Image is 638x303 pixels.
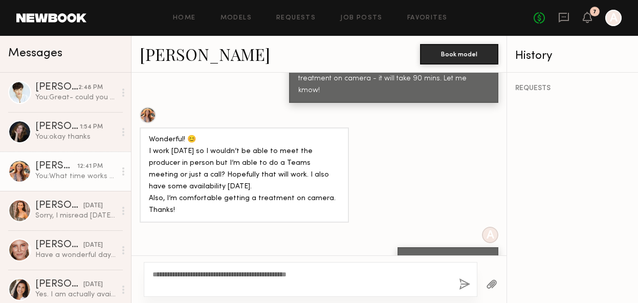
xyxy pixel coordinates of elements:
div: [DATE] [83,280,103,290]
a: Models [221,15,252,21]
a: Book model [420,49,498,58]
a: A [605,10,622,26]
div: 1:54 PM [80,122,103,132]
a: Requests [276,15,316,21]
div: Sorry, I misread [DATE] for [DATE]. Never mind, I confirmed 😊. Thank you. [35,211,116,221]
a: Favorites [407,15,448,21]
div: Wonderful! 😊 I work [DATE] so I wouldn’t be able to meet the producer in person but I’m able to d... [149,134,340,217]
div: 2:48 PM [78,83,103,93]
button: Book model [420,44,498,64]
a: Home [173,15,196,21]
a: [PERSON_NAME] [140,43,270,65]
div: You: okay thanks [35,132,116,142]
div: [PERSON_NAME] [35,279,83,290]
div: 12:41 PM [77,162,103,171]
span: Messages [8,48,62,59]
div: [DATE] [83,241,103,250]
div: [PERSON_NAME] [35,240,83,250]
div: You: Great- could you send me your full legal name and e-mail so I can send you an NDA and then h... [35,93,116,102]
div: Oh it wld just be a zoom [407,254,489,266]
div: [DATE] [83,201,103,211]
div: History [515,50,630,62]
div: Have a wonderful day! :) [35,250,116,260]
div: Great- let's lock you in. Do you have time [DATE] to meet with our director. Would you be comfort... [298,50,489,97]
div: [PERSON_NAME] [35,122,80,132]
div: 7 [593,9,597,15]
a: Job Posts [340,15,383,21]
div: REQUESTS [515,85,630,92]
div: [PERSON_NAME] [35,82,78,93]
div: [PERSON_NAME] [35,161,77,171]
div: Yes. I am actually available/ interested. I come from [GEOGRAPHIC_DATA], so my minimum is $500. C... [35,290,116,299]
div: [PERSON_NAME] [35,201,83,211]
div: You: What time works [DATE]? [35,171,116,181]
